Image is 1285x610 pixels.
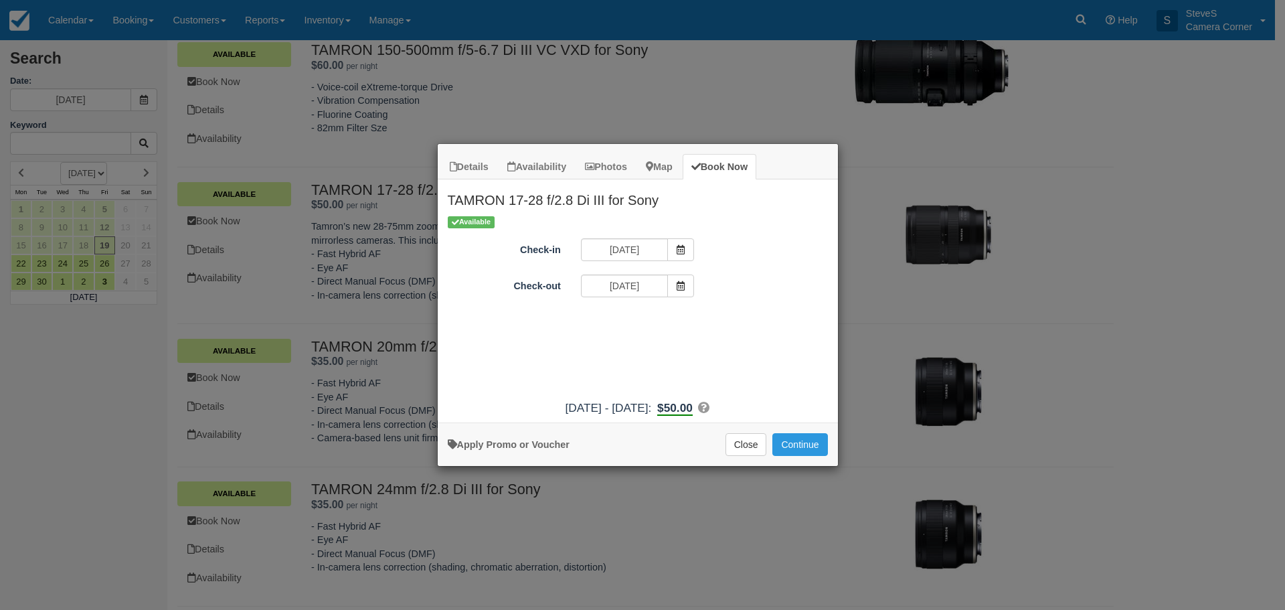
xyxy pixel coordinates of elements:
[576,154,636,180] a: Photos
[637,154,681,180] a: Map
[438,238,571,257] label: Check-in
[772,433,827,456] button: Add to Booking
[683,154,756,180] a: Book Now
[438,275,571,293] label: Check-out
[448,439,570,450] a: Apply Voucher
[499,154,575,180] a: Availability
[566,401,649,414] span: [DATE] - [DATE]
[438,400,838,416] div: :
[448,216,495,228] span: Available
[438,179,838,416] div: Item Modal
[657,401,693,416] b: $50.00
[438,179,838,214] h2: TAMRON 17-28 f/2.8 Di III for Sony
[725,433,767,456] button: Close
[441,154,497,180] a: Details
